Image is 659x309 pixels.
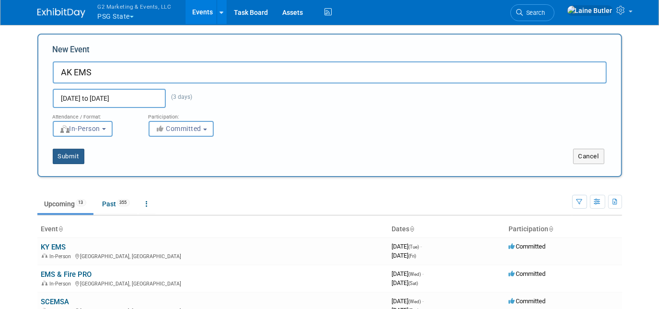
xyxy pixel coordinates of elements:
[41,279,384,287] div: [GEOGRAPHIC_DATA], [GEOGRAPHIC_DATA]
[423,270,424,277] span: -
[50,281,74,287] span: In-Person
[53,89,166,108] input: Start Date - End Date
[410,225,415,233] a: Sort by Start Date
[509,243,546,250] span: Committed
[573,149,604,164] button: Cancel
[392,297,424,305] span: [DATE]
[41,270,92,279] a: EMS & Fire PRO
[421,243,422,250] span: -
[409,299,421,304] span: (Wed)
[509,297,546,305] span: Committed
[510,4,555,21] a: Search
[392,252,416,259] span: [DATE]
[76,199,86,206] span: 13
[58,225,63,233] a: Sort by Event Name
[392,270,424,277] span: [DATE]
[567,5,613,16] img: Laine Butler
[523,9,545,16] span: Search
[41,243,66,251] a: KY EMS
[50,253,74,260] span: In-Person
[53,149,84,164] button: Submit
[59,125,101,132] span: In-Person
[505,221,622,238] th: Participation
[166,94,193,100] span: (3 days)
[549,225,554,233] a: Sort by Participation Type
[42,253,47,258] img: In-Person Event
[392,279,418,286] span: [DATE]
[53,44,90,59] label: New Event
[149,121,214,137] button: Committed
[53,61,607,83] input: Name of Trade Show / Conference
[41,252,384,260] div: [GEOGRAPHIC_DATA], [GEOGRAPHIC_DATA]
[42,281,47,285] img: In-Person Event
[95,195,137,213] a: Past355
[392,243,422,250] span: [DATE]
[37,221,388,238] th: Event
[409,272,421,277] span: (Wed)
[117,199,130,206] span: 355
[53,121,113,137] button: In-Person
[409,281,418,286] span: (Sat)
[388,221,505,238] th: Dates
[409,253,416,259] span: (Fri)
[41,297,69,306] a: SCEMSA
[37,8,85,18] img: ExhibitDay
[37,195,93,213] a: Upcoming13
[509,270,546,277] span: Committed
[149,108,230,120] div: Participation:
[423,297,424,305] span: -
[155,125,202,132] span: Committed
[409,244,419,250] span: (Tue)
[98,1,172,12] span: G2 Marketing & Events, LLC
[53,108,134,120] div: Attendance / Format:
